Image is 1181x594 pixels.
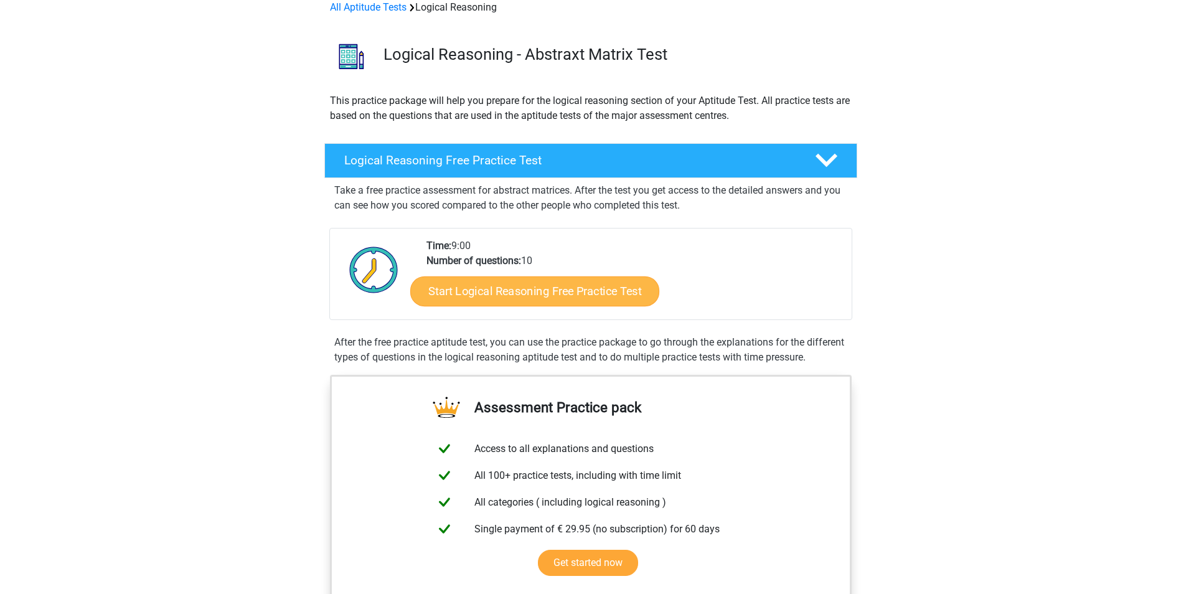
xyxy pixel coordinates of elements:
[383,45,847,64] h3: Logical Reasoning - Abstraxt Matrix Test
[330,1,407,13] a: All Aptitude Tests
[330,93,852,123] p: This practice package will help you prepare for the logical reasoning section of your Aptitude Te...
[334,183,847,213] p: Take a free practice assessment for abstract matrices. After the test you get access to the detai...
[538,550,638,576] a: Get started now
[426,240,451,252] b: Time:
[342,238,405,301] img: Clock
[417,238,851,319] div: 9:00 10
[319,143,862,178] a: Logical Reasoning Free Practice Test
[329,335,852,365] div: After the free practice aptitude test, you can use the practice package to go through the explana...
[344,153,795,167] h4: Logical Reasoning Free Practice Test
[410,276,659,306] a: Start Logical Reasoning Free Practice Test
[325,30,378,83] img: logical reasoning
[426,255,521,266] b: Number of questions:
